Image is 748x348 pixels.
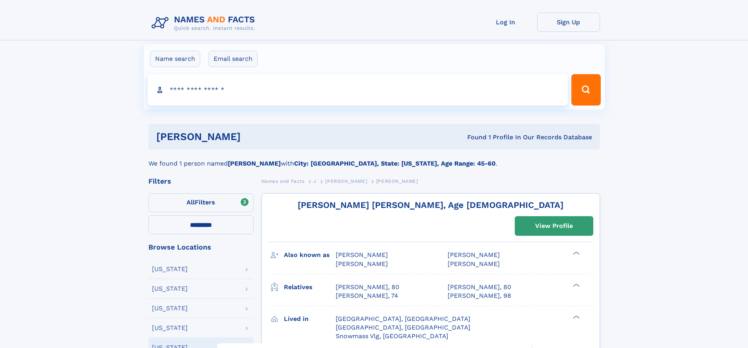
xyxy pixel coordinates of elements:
[325,176,367,186] a: [PERSON_NAME]
[354,133,592,142] div: Found 1 Profile In Our Records Database
[156,132,354,142] h1: [PERSON_NAME]
[148,193,254,212] label: Filters
[448,292,511,300] a: [PERSON_NAME], 98
[298,200,563,210] a: [PERSON_NAME] [PERSON_NAME], Age [DEMOGRAPHIC_DATA]
[150,51,200,67] label: Name search
[336,260,388,268] span: [PERSON_NAME]
[228,160,281,167] b: [PERSON_NAME]
[571,282,580,288] div: ❯
[325,179,367,184] span: [PERSON_NAME]
[208,51,258,67] label: Email search
[152,286,188,292] div: [US_STATE]
[152,325,188,331] div: [US_STATE]
[313,176,316,186] a: J
[313,179,316,184] span: J
[474,13,537,32] a: Log In
[336,324,470,331] span: [GEOGRAPHIC_DATA], [GEOGRAPHIC_DATA]
[336,283,399,292] a: [PERSON_NAME], 80
[284,248,336,262] h3: Also known as
[336,315,470,322] span: [GEOGRAPHIC_DATA], [GEOGRAPHIC_DATA]
[284,312,336,326] h3: Lived in
[152,305,188,312] div: [US_STATE]
[515,217,593,235] a: View Profile
[448,251,500,259] span: [PERSON_NAME]
[537,13,600,32] a: Sign Up
[336,251,388,259] span: [PERSON_NAME]
[294,160,496,167] b: City: [GEOGRAPHIC_DATA], State: [US_STATE], Age Range: 45-60
[535,217,573,235] div: View Profile
[148,74,568,106] input: search input
[187,199,195,206] span: All
[148,178,254,185] div: Filters
[148,149,600,168] div: We found 1 person named with .
[448,283,511,292] a: [PERSON_NAME], 80
[336,292,398,300] a: [PERSON_NAME], 74
[262,176,305,186] a: Names and Facts
[148,244,254,251] div: Browse Locations
[152,266,188,272] div: [US_STATE]
[336,332,448,340] span: Snowmass Vlg, [GEOGRAPHIC_DATA]
[571,74,600,106] button: Search Button
[571,251,580,256] div: ❯
[571,314,580,319] div: ❯
[148,13,262,34] img: Logo Names and Facts
[376,179,418,184] span: [PERSON_NAME]
[284,281,336,294] h3: Relatives
[448,260,500,268] span: [PERSON_NAME]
